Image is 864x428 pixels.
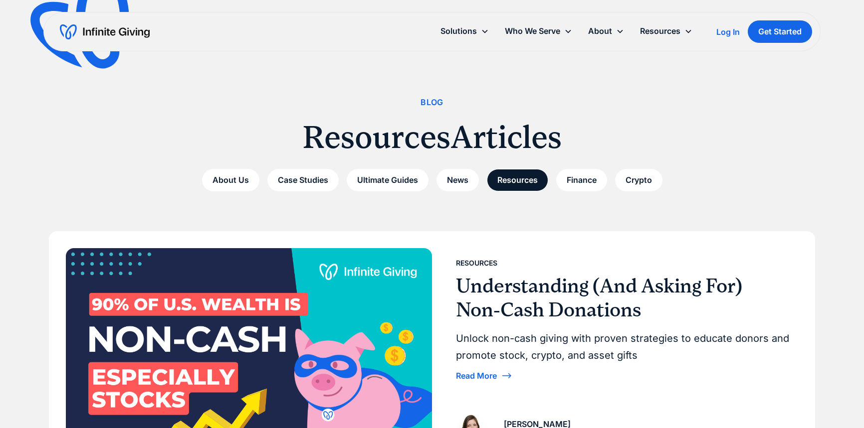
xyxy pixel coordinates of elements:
[436,169,479,191] a: News
[456,257,497,269] div: Resources
[748,20,812,43] a: Get Started
[421,96,443,109] div: Blog
[450,117,562,157] h1: Articles
[202,169,259,191] a: About Us
[487,169,548,191] a: Resources
[640,24,680,38] div: Resources
[716,26,740,38] a: Log In
[456,330,790,364] div: Unlock non-cash giving with proven strategies to educate donors and promote stock, crypto, and as...
[556,169,607,191] a: Finance
[60,24,150,40] a: home
[456,372,497,380] div: Read More
[632,20,700,42] div: Resources
[497,20,580,42] div: Who We Serve
[347,169,429,191] a: Ultimate Guides
[505,24,560,38] div: Who We Serve
[302,117,450,157] h1: Resources
[267,169,339,191] a: Case Studies
[716,28,740,36] div: Log In
[580,20,632,42] div: About
[588,24,612,38] div: About
[440,24,477,38] div: Solutions
[615,169,662,191] a: Crypto
[432,20,497,42] div: Solutions
[456,274,790,322] h3: Understanding (And Asking For) Non-Cash Donations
